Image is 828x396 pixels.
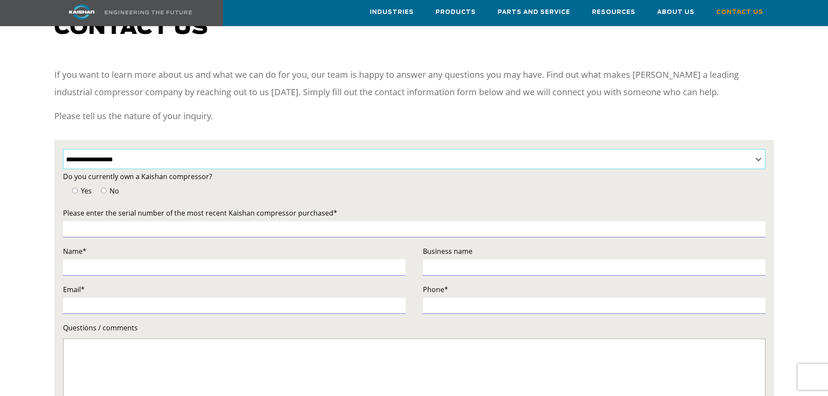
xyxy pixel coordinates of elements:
img: kaishan logo [49,4,114,20]
p: If you want to learn more about us and what we can do for you, our team is happy to answer any qu... [54,66,774,101]
span: Contact Us [716,7,763,17]
label: Phone* [423,283,765,296]
a: About Us [657,0,695,24]
a: Products [436,0,476,24]
label: Email* [63,283,406,296]
a: Resources [592,0,635,24]
span: Contact us [54,17,208,38]
span: No [108,186,119,196]
span: Industries [370,7,414,17]
img: Engineering the future [105,10,192,14]
span: Resources [592,7,635,17]
a: Industries [370,0,414,24]
a: Parts and Service [498,0,570,24]
label: Please enter the serial number of the most recent Kaishan compressor purchased* [63,207,765,219]
span: Products [436,7,476,17]
span: About Us [657,7,695,17]
span: Parts and Service [498,7,570,17]
input: No [101,188,106,193]
p: Please tell us the nature of your inquiry. [54,107,774,125]
input: Yes [72,188,78,193]
span: Yes [79,186,92,196]
a: Contact Us [716,0,763,24]
label: Business name [423,245,765,257]
label: Name* [63,245,406,257]
label: Do you currently own a Kaishan compressor? [63,170,765,183]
